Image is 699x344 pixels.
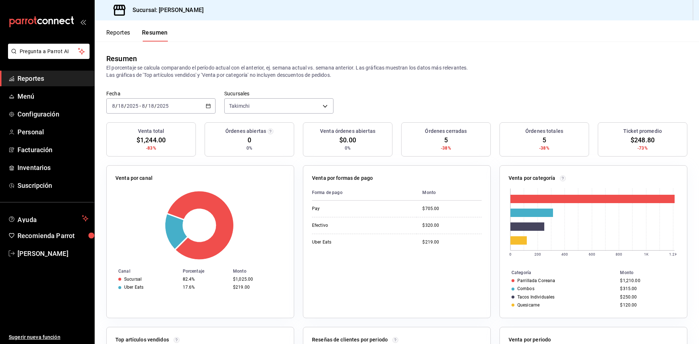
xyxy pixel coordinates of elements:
div: $219.00 [422,239,482,245]
h3: Órdenes abiertas [225,127,266,135]
span: $248.80 [631,135,655,145]
div: $705.00 [422,206,482,212]
text: 1.2K [669,252,677,256]
div: $219.00 [233,285,282,290]
th: Monto [230,267,294,275]
span: 0 [248,135,251,145]
span: $1,244.00 [137,135,166,145]
span: Inventarios [17,163,88,173]
button: open_drawer_menu [80,19,86,25]
div: Tacos Individuales [517,294,554,300]
span: - [139,103,141,109]
span: $0.00 [339,135,356,145]
div: Sucursal [124,277,142,282]
span: Menú [17,91,88,101]
div: Uber Eats [124,285,143,290]
span: Personal [17,127,88,137]
input: -- [142,103,145,109]
text: 1K [644,252,649,256]
span: Reportes [17,74,88,83]
span: / [154,103,157,109]
th: Canal [107,267,180,275]
span: Takimchi [229,102,249,110]
div: navigation tabs [106,29,168,41]
p: Venta por categoría [509,174,556,182]
div: $1,210.00 [620,278,675,283]
th: Porcentaje [180,267,230,275]
span: [PERSON_NAME] [17,249,88,258]
label: Fecha [106,91,216,96]
input: -- [148,103,154,109]
p: Venta por canal [115,174,153,182]
th: Monto [617,269,687,277]
span: Suscripción [17,181,88,190]
label: Sucursales [224,91,333,96]
th: Forma de pago [312,185,416,201]
span: Facturación [17,145,88,155]
span: Ayuda [17,214,79,223]
span: Pregunta a Parrot AI [20,48,78,55]
input: -- [118,103,124,109]
button: Reportes [106,29,130,41]
text: 0 [509,252,512,256]
div: $120.00 [620,303,675,308]
h3: Ticket promedio [623,127,662,135]
p: El porcentaje se calcula comparando el período actual con el anterior, ej. semana actual vs. sema... [106,64,687,79]
p: Venta por formas de pago [312,174,373,182]
div: Combos [517,286,534,291]
div: Efectivo [312,222,385,229]
span: 5 [542,135,546,145]
div: Quesicarne [517,303,540,308]
div: Resumen [106,53,137,64]
h3: Órdenes cerradas [425,127,467,135]
div: 17.6% [183,285,227,290]
button: Pregunta a Parrot AI [8,44,90,59]
p: Reseñas de clientes por periodo [312,336,388,344]
span: / [145,103,147,109]
input: ---- [157,103,169,109]
input: ---- [126,103,139,109]
span: / [124,103,126,109]
div: $1,025.00 [233,277,282,282]
h3: Venta total [138,127,164,135]
input: -- [112,103,115,109]
div: Pay [312,206,385,212]
a: Pregunta a Parrot AI [5,53,90,60]
h3: Órdenes totales [525,127,563,135]
th: Categoría [500,269,617,277]
span: Recomienda Parrot [17,231,88,241]
button: Resumen [142,29,168,41]
span: 0% [246,145,252,151]
span: Configuración [17,109,88,119]
div: $250.00 [620,294,675,300]
text: 600 [589,252,595,256]
span: / [115,103,118,109]
span: 0% [345,145,351,151]
div: $320.00 [422,222,482,229]
th: Monto [416,185,482,201]
span: Sugerir nueva función [9,333,88,341]
p: Top artículos vendidos [115,336,169,344]
span: -73% [637,145,648,151]
div: Parrillada Coreana [517,278,555,283]
text: 200 [534,252,541,256]
h3: Sucursal: [PERSON_NAME] [127,6,204,15]
h3: Venta órdenes abiertas [320,127,375,135]
div: $315.00 [620,286,675,291]
span: -83% [146,145,156,151]
span: -38% [539,145,549,151]
p: Venta por periodo [509,336,551,344]
div: 82.4% [183,277,227,282]
text: 800 [616,252,622,256]
span: 5 [444,135,448,145]
span: -38% [441,145,451,151]
text: 400 [561,252,568,256]
div: Uber Eats [312,239,385,245]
